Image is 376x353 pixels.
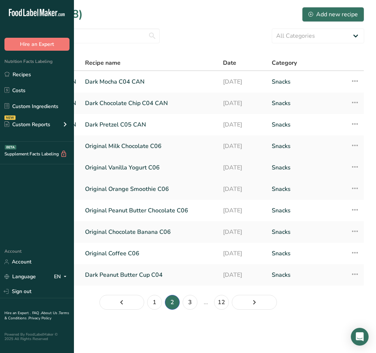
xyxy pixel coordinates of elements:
a: [DATE] [223,267,263,283]
div: EN [54,272,70,281]
div: NEW [4,115,16,120]
a: Original Orange Smoothie C06 [85,181,214,197]
a: Snacks [272,224,342,240]
a: Dark Chocolate Chip C04 CAN [85,95,214,111]
a: Original Peanut Butter Chocolate C06 [85,203,214,218]
a: Snacks [272,160,342,175]
a: [DATE] [223,117,263,132]
div: Custom Reports [4,121,50,128]
a: [DATE] [223,74,263,90]
a: Snacks [272,95,342,111]
a: Page 12. [214,295,229,310]
div: Powered By FoodLabelMaker © 2025 All Rights Reserved [4,332,70,341]
span: Date [223,58,236,67]
a: [DATE] [223,203,263,218]
a: [DATE] [223,246,263,261]
a: Original Milk Chocolate C06 [85,138,214,154]
a: FAQ . [32,310,41,316]
a: [DATE] [223,95,263,111]
a: Language [4,270,36,283]
a: Original Chocolate Banana C06 [85,224,214,240]
a: Snacks [272,181,342,197]
a: [DATE] [223,181,263,197]
a: [DATE] [223,138,263,154]
a: About Us . [41,310,59,316]
div: BETA [5,145,16,149]
a: Snacks [272,138,342,154]
a: [DATE] [223,224,263,240]
button: Add new recipe [302,7,364,22]
input: Search for recipe [12,28,160,43]
a: Snacks [272,74,342,90]
a: [DATE] [223,160,263,175]
a: Original Vanilla Yogurt C06 [85,160,214,175]
div: Add new recipe [308,10,358,19]
a: Original Coffee C06 [85,246,214,261]
a: Hire an Expert . [4,310,31,316]
a: Dark Mocha C04 CAN [85,74,214,90]
a: Page 1. [99,295,145,310]
a: Privacy Policy [28,316,51,321]
span: Recipe name [85,58,121,67]
a: Dark Peanut Butter Cup C04 [85,267,214,283]
a: Snacks [272,246,342,261]
span: Category [272,58,297,67]
button: Hire an Expert [4,38,70,51]
a: Terms & Conditions . [4,310,69,321]
a: Snacks [272,267,342,283]
a: Page 3. [232,295,277,310]
div: Open Intercom Messenger [351,328,369,346]
a: Snacks [272,117,342,132]
a: Dark Pretzel C05 CAN [85,117,214,132]
a: Snacks [272,203,342,218]
a: Page 1. [147,295,162,310]
a: Page 3. [183,295,197,310]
